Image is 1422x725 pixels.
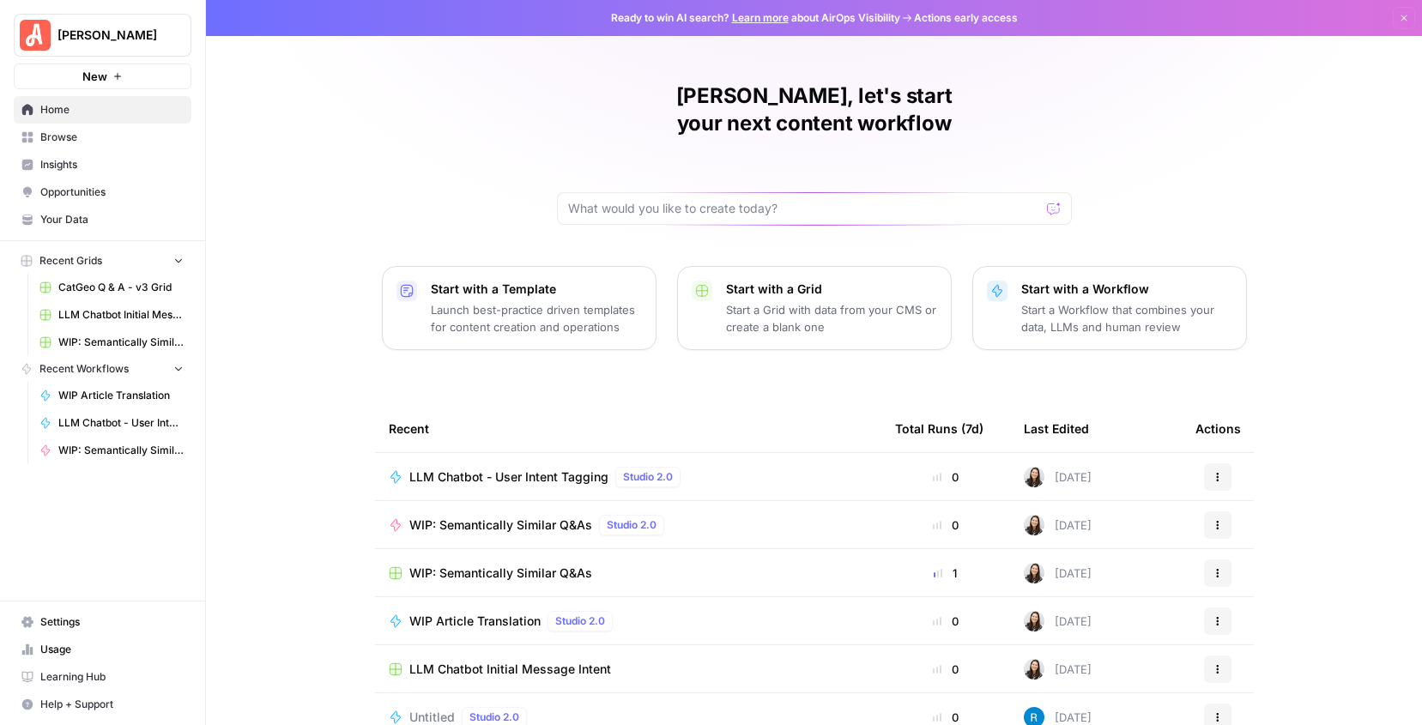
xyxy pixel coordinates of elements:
span: WIP: Semantically Similar Q&As [58,443,184,458]
a: Your Data [14,206,191,233]
a: Opportunities [14,178,191,206]
button: Start with a TemplateLaunch best-practice driven templates for content creation and operations [382,266,657,350]
span: Recent Workflows [39,361,129,377]
button: Help + Support [14,691,191,718]
p: Start a Workflow that combines your data, LLMs and human review [1021,301,1232,335]
a: Learn more [732,11,789,24]
div: [DATE] [1024,611,1092,631]
span: WIP Article Translation [58,388,184,403]
span: LLM Chatbot - User Intent Tagging [409,468,608,486]
span: Home [40,102,184,118]
button: New [14,63,191,89]
span: Opportunities [40,184,184,200]
span: WIP: Semantically Similar Q&As [409,565,592,582]
a: WIP Article Translation [32,382,191,409]
a: LLM Chatbot Initial Message Intent [389,661,868,678]
div: 1 [895,565,996,582]
p: Start with a Workflow [1021,281,1232,298]
p: Start with a Template [431,281,642,298]
span: LLM Chatbot Initial Message Intent [58,307,184,323]
a: WIP: Semantically Similar Q&As [32,437,191,464]
span: Recent Grids [39,253,102,269]
div: [DATE] [1024,467,1092,487]
a: Usage [14,636,191,663]
div: [DATE] [1024,563,1092,583]
span: Insights [40,157,184,172]
span: Settings [40,614,184,630]
span: Studio 2.0 [469,710,519,725]
a: Browse [14,124,191,151]
p: Start with a Grid [726,281,937,298]
img: 7ksfhdpygcujm3q3mry95x5ry63t [1024,563,1044,583]
a: Settings [14,608,191,636]
a: LLM Chatbot Initial Message Intent [32,301,191,329]
span: Ready to win AI search? about AirOps Visibility [611,10,900,26]
span: Help + Support [40,697,184,712]
div: [DATE] [1024,515,1092,535]
img: 7ksfhdpygcujm3q3mry95x5ry63t [1024,467,1044,487]
a: Insights [14,151,191,178]
span: Studio 2.0 [555,613,605,629]
a: CatGeo Q & A - v3 Grid [32,274,191,301]
button: Recent Grids [14,248,191,274]
span: Browse [40,130,184,145]
a: Home [14,96,191,124]
img: 7ksfhdpygcujm3q3mry95x5ry63t [1024,515,1044,535]
h1: [PERSON_NAME], let's start your next content workflow [557,82,1072,137]
span: Your Data [40,212,184,227]
span: Usage [40,642,184,657]
span: [PERSON_NAME] [57,27,161,44]
img: Angi Logo [20,20,51,51]
a: LLM Chatbot - User Intent TaggingStudio 2.0 [389,467,868,487]
span: WIP: Semantically Similar Q&As [58,335,184,350]
span: Studio 2.0 [623,469,673,485]
span: WIP Article Translation [409,613,541,630]
a: LLM Chatbot - User Intent Tagging [32,409,191,437]
a: Learning Hub [14,663,191,691]
div: 0 [895,468,996,486]
span: CatGeo Q & A - v3 Grid [58,280,184,295]
div: 0 [895,517,996,534]
span: LLM Chatbot - User Intent Tagging [58,415,184,431]
button: Start with a WorkflowStart a Workflow that combines your data, LLMs and human review [972,266,1247,350]
a: WIP: Semantically Similar Q&As [32,329,191,356]
p: Launch best-practice driven templates for content creation and operations [431,301,642,335]
button: Workspace: Angi [14,14,191,57]
input: What would you like to create today? [568,200,1040,217]
span: Studio 2.0 [607,517,657,533]
div: Total Runs (7d) [895,405,983,452]
span: WIP: Semantically Similar Q&As [409,517,592,534]
div: Last Edited [1024,405,1089,452]
button: Recent Workflows [14,356,191,382]
a: WIP Article TranslationStudio 2.0 [389,611,868,631]
a: WIP: Semantically Similar Q&AsStudio 2.0 [389,515,868,535]
div: 0 [895,613,996,630]
button: Start with a GridStart a Grid with data from your CMS or create a blank one [677,266,952,350]
span: Actions early access [914,10,1018,26]
div: Recent [389,405,868,452]
span: Learning Hub [40,669,184,685]
span: New [82,68,107,85]
span: LLM Chatbot Initial Message Intent [409,661,611,678]
a: WIP: Semantically Similar Q&As [389,565,868,582]
img: 7ksfhdpygcujm3q3mry95x5ry63t [1024,659,1044,680]
p: Start a Grid with data from your CMS or create a blank one [726,301,937,335]
div: Actions [1195,405,1241,452]
img: 7ksfhdpygcujm3q3mry95x5ry63t [1024,611,1044,631]
div: 0 [895,661,996,678]
div: [DATE] [1024,659,1092,680]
